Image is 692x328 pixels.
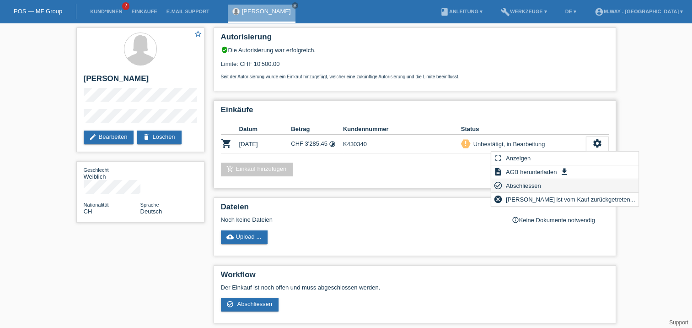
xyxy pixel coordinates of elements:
a: account_circlem-way - [GEOGRAPHIC_DATA] ▾ [590,9,687,14]
th: Status [461,124,586,135]
h2: Dateien [221,202,609,216]
div: Weiblich [84,166,140,180]
i: edit [89,133,97,141]
i: verified_user [221,46,228,54]
i: POSP00026805 [221,138,232,149]
a: check_circle_outline Abschliessen [221,298,279,312]
td: [DATE] [239,135,291,153]
a: close [292,2,298,9]
div: Limite: CHF 10'500.00 [221,54,609,79]
td: CHF 3'285.45 [291,135,343,153]
h2: Autorisierung [221,33,609,46]
span: Nationalität [84,202,109,208]
p: Seit der Autorisierung wurde ein Einkauf hinzugefügt, welcher eine zukünftige Autorisierung und d... [221,74,609,79]
i: cloud_upload [226,233,234,241]
a: POS — MF Group [14,8,62,15]
span: Schweiz [84,208,92,215]
span: 2 [122,2,129,10]
a: E-Mail Support [162,9,214,14]
i: delete [143,133,150,141]
i: check_circle_outline [494,181,503,190]
p: Der Einkauf ist noch offen und muss abgeschlossen werden. [221,284,609,291]
i: description [494,167,503,176]
a: Support [669,319,688,326]
span: Deutsch [140,208,162,215]
i: check_circle_outline [226,301,234,308]
a: editBearbeiten [84,131,134,144]
td: K430340 [343,135,461,153]
i: account_circle [595,7,604,16]
a: deleteLöschen [137,131,181,144]
span: Abschliessen [504,180,542,191]
th: Kundennummer [343,124,461,135]
div: Die Autorisierung war erfolgreich. [221,46,609,54]
th: Betrag [291,124,343,135]
span: Geschlecht [84,167,109,173]
i: Fixe Raten (24 Raten) [329,141,336,148]
i: build [501,7,510,16]
span: Sprache [140,202,159,208]
a: Einkäufe [127,9,161,14]
i: settings [592,138,602,148]
div: Noch keine Dateien [221,216,500,223]
a: [PERSON_NAME] [242,8,291,15]
h2: Einkäufe [221,105,609,119]
span: Abschliessen [237,301,272,307]
span: AGB herunterladen [504,166,558,177]
i: close [293,3,297,8]
i: priority_high [462,140,469,147]
i: info_outline [512,216,519,224]
a: star_border [194,30,202,39]
th: Datum [239,124,291,135]
i: get_app [560,167,569,176]
i: star_border [194,30,202,38]
span: Anzeigen [504,153,532,164]
a: cloud_uploadUpload ... [221,230,268,244]
a: add_shopping_cartEinkauf hinzufügen [221,163,293,176]
i: book [440,7,449,16]
a: Kund*innen [86,9,127,14]
h2: [PERSON_NAME] [84,74,197,88]
a: DE ▾ [561,9,581,14]
a: bookAnleitung ▾ [435,9,487,14]
i: add_shopping_cart [226,165,234,173]
div: Keine Dokumente notwendig [512,216,609,224]
div: Unbestätigt, in Bearbeitung [471,139,545,149]
a: buildWerkzeuge ▾ [496,9,552,14]
i: fullscreen [494,153,503,163]
h2: Workflow [221,270,609,284]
